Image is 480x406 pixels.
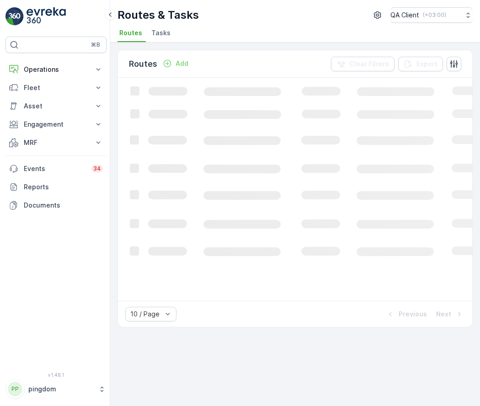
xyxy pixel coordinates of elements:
p: Clear Filters [349,59,389,69]
button: Engagement [5,115,107,134]
p: Add [176,59,188,68]
img: logo_light-DOdMpM7g.png [27,7,66,26]
p: Events [24,164,86,173]
button: Export [398,57,443,71]
button: Asset [5,97,107,115]
a: Documents [5,196,107,214]
img: logo [5,7,24,26]
button: QA Client(+03:00) [390,7,473,23]
button: Previous [385,309,428,320]
p: Export [416,59,437,69]
p: Operations [24,65,88,74]
button: PPpingdom [5,379,107,399]
p: Fleet [24,83,88,92]
p: QA Client [390,11,419,20]
button: Fleet [5,79,107,97]
p: 34 [93,165,101,172]
p: Routes & Tasks [117,8,199,22]
p: Routes [129,58,157,70]
p: Previous [399,310,427,319]
p: ⌘B [91,41,100,48]
p: Next [436,310,451,319]
p: pingdom [28,385,94,394]
button: Operations [5,60,107,79]
p: MRF [24,138,88,147]
p: Documents [24,201,103,210]
p: Engagement [24,120,88,129]
p: Reports [24,182,103,192]
a: Reports [5,178,107,196]
button: Clear Filters [331,57,395,71]
p: ( +03:00 ) [423,11,446,19]
a: Events34 [5,160,107,178]
div: PP [8,382,22,396]
button: Next [435,309,465,320]
button: Add [159,58,192,69]
span: v 1.48.1 [5,372,107,378]
button: MRF [5,134,107,152]
span: Routes [119,28,142,37]
span: Tasks [151,28,171,37]
p: Asset [24,101,88,111]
